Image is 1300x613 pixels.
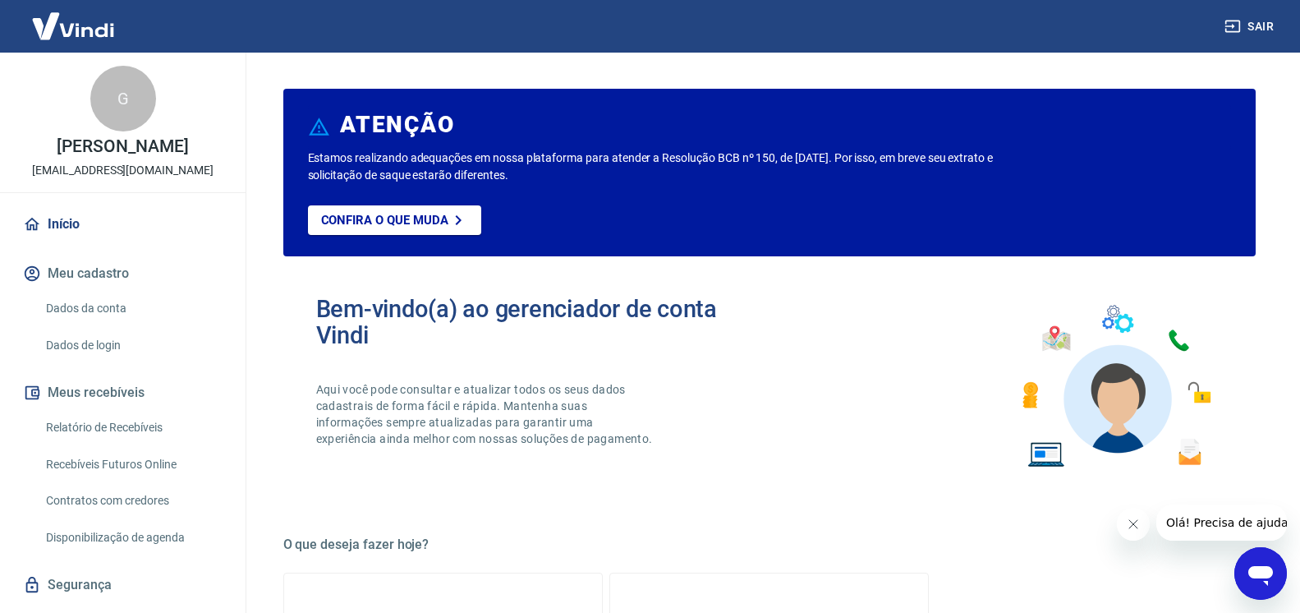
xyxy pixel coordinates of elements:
img: Vindi [20,1,126,51]
button: Meus recebíveis [20,375,226,411]
a: Disponibilização de agenda [39,521,226,555]
h5: O que deseja fazer hoje? [283,537,1256,553]
a: Segurança [20,567,226,603]
a: Relatório de Recebíveis [39,411,226,445]
a: Início [20,206,226,242]
a: Dados de login [39,329,226,362]
a: Dados da conta [39,292,226,325]
p: [PERSON_NAME] [57,138,188,155]
div: G [90,66,156,131]
button: Sair [1221,12,1280,42]
h6: ATENÇÃO [340,117,454,133]
iframe: Fechar mensagem [1117,508,1150,541]
p: Aqui você pode consultar e atualizar todos os seus dados cadastrais de forma fácil e rápida. Mant... [316,381,656,447]
p: Estamos realizando adequações em nossa plataforma para atender a Resolução BCB nº 150, de [DATE].... [308,150,1046,184]
a: Contratos com credores [39,484,226,518]
p: Confira o que muda [321,213,448,228]
button: Meu cadastro [20,256,226,292]
a: Confira o que muda [308,205,481,235]
p: [EMAIL_ADDRESS][DOMAIN_NAME] [32,162,214,179]
img: Imagem de um avatar masculino com diversos icones exemplificando as funcionalidades do gerenciado... [1008,296,1223,477]
iframe: Botão para abrir a janela de mensagens [1234,547,1287,600]
span: Olá! Precisa de ajuda? [10,12,138,25]
iframe: Mensagem da empresa [1156,505,1287,541]
a: Recebíveis Futuros Online [39,448,226,482]
h2: Bem-vindo(a) ao gerenciador de conta Vindi [316,296,769,348]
